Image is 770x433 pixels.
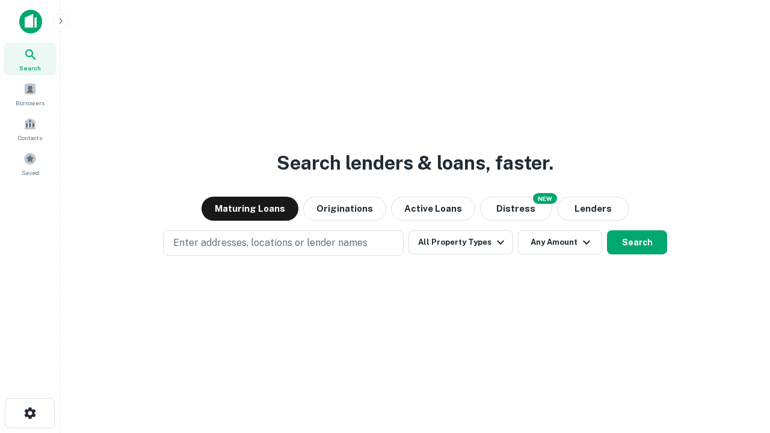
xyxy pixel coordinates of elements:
[4,112,57,145] a: Contacts
[202,197,298,221] button: Maturing Loans
[710,337,770,395] iframe: Chat Widget
[480,197,552,221] button: Search distressed loans with lien and other non-mortgage details.
[391,197,475,221] button: Active Loans
[163,230,404,256] button: Enter addresses, locations or lender names
[19,10,42,34] img: capitalize-icon.png
[4,78,57,110] a: Borrowers
[19,63,41,73] span: Search
[22,168,39,177] span: Saved
[533,193,557,204] div: NEW
[4,43,57,75] a: Search
[16,98,45,108] span: Borrowers
[277,149,553,177] h3: Search lenders & loans, faster.
[4,147,57,180] a: Saved
[557,197,629,221] button: Lenders
[607,230,667,254] button: Search
[173,236,368,250] p: Enter addresses, locations or lender names
[518,230,602,254] button: Any Amount
[18,133,42,143] span: Contacts
[303,197,386,221] button: Originations
[408,230,513,254] button: All Property Types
